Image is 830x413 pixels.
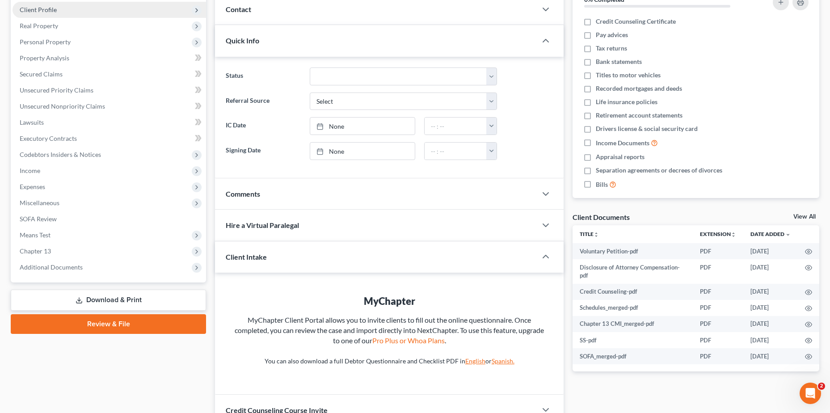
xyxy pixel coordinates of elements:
td: [DATE] [743,332,798,348]
td: [DATE] [743,300,798,316]
span: Chapter 13 [20,247,51,255]
span: Recorded mortgages and deeds [596,84,682,93]
span: Appraisal reports [596,152,645,161]
td: Schedules_merged-pdf [573,300,693,316]
a: Property Analysis [13,50,206,66]
a: Secured Claims [13,66,206,82]
a: Review & File [11,314,206,334]
i: unfold_more [731,232,736,237]
td: [DATE] [743,284,798,300]
label: Referral Source [221,93,305,110]
span: Unsecured Nonpriority Claims [20,102,105,110]
label: Signing Date [221,142,305,160]
span: Codebtors Insiders & Notices [20,151,101,158]
span: Titles to motor vehicles [596,71,661,80]
td: [DATE] [743,259,798,284]
span: Tax returns [596,44,627,53]
a: Date Added expand_more [750,231,791,237]
td: SS-pdf [573,332,693,348]
span: Client Profile [20,6,57,13]
span: MyChapter Client Portal allows you to invite clients to fill out the online questionnaire. Once c... [235,316,544,345]
td: PDF [693,259,743,284]
td: PDF [693,332,743,348]
span: Expenses [20,183,45,190]
a: Download & Print [11,290,206,311]
span: Quick Info [226,36,259,45]
span: Retirement account statements [596,111,683,120]
span: Bills [596,180,608,189]
span: Unsecured Priority Claims [20,86,93,94]
span: Client Intake [226,253,267,261]
span: Hire a Virtual Paralegal [226,221,299,229]
a: Extensionunfold_more [700,231,736,237]
a: Lawsuits [13,114,206,131]
span: Secured Claims [20,70,63,78]
td: Disclosure of Attorney Compensation-pdf [573,259,693,284]
span: SOFA Review [20,215,57,223]
td: SOFA_merged-pdf [573,348,693,364]
td: PDF [693,243,743,259]
span: Life insurance policies [596,97,657,106]
td: Voluntary Petition-pdf [573,243,693,259]
td: PDF [693,284,743,300]
span: Comments [226,190,260,198]
span: Miscellaneous [20,199,59,206]
td: Chapter 13 CMI_merged-pdf [573,316,693,332]
span: Lawsuits [20,118,44,126]
a: Spanish. [492,357,514,365]
td: [DATE] [743,348,798,364]
input: -- : -- [425,118,487,135]
td: [DATE] [743,243,798,259]
td: Credit Counseling-pdf [573,284,693,300]
span: Contact [226,5,251,13]
i: expand_more [785,232,791,237]
span: Bank statements [596,57,642,66]
span: Credit Counseling Certificate [596,17,676,26]
span: Income Documents [596,139,649,147]
div: Client Documents [573,212,630,222]
div: MyChapter [233,294,546,308]
td: PDF [693,348,743,364]
i: unfold_more [594,232,599,237]
input: -- : -- [425,143,487,160]
span: Real Property [20,22,58,29]
span: Property Analysis [20,54,69,62]
span: Additional Documents [20,263,83,271]
iframe: Intercom live chat [800,383,821,404]
a: None [310,118,415,135]
label: Status [221,67,305,85]
label: IC Date [221,117,305,135]
span: Income [20,167,40,174]
a: Executory Contracts [13,131,206,147]
p: You can also download a full Debtor Questionnaire and Checklist PDF in or [233,357,546,366]
a: Titleunfold_more [580,231,599,237]
a: View All [793,214,816,220]
a: Pro Plus or Whoa Plans [372,336,445,345]
td: [DATE] [743,316,798,332]
span: Means Test [20,231,51,239]
span: Pay advices [596,30,628,39]
span: Personal Property [20,38,71,46]
a: Unsecured Priority Claims [13,82,206,98]
span: Executory Contracts [20,135,77,142]
a: None [310,143,415,160]
td: PDF [693,316,743,332]
span: Drivers license & social security card [596,124,698,133]
span: 2 [818,383,825,390]
span: Separation agreements or decrees of divorces [596,166,722,175]
td: PDF [693,300,743,316]
a: SOFA Review [13,211,206,227]
a: English [465,357,485,365]
a: Unsecured Nonpriority Claims [13,98,206,114]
